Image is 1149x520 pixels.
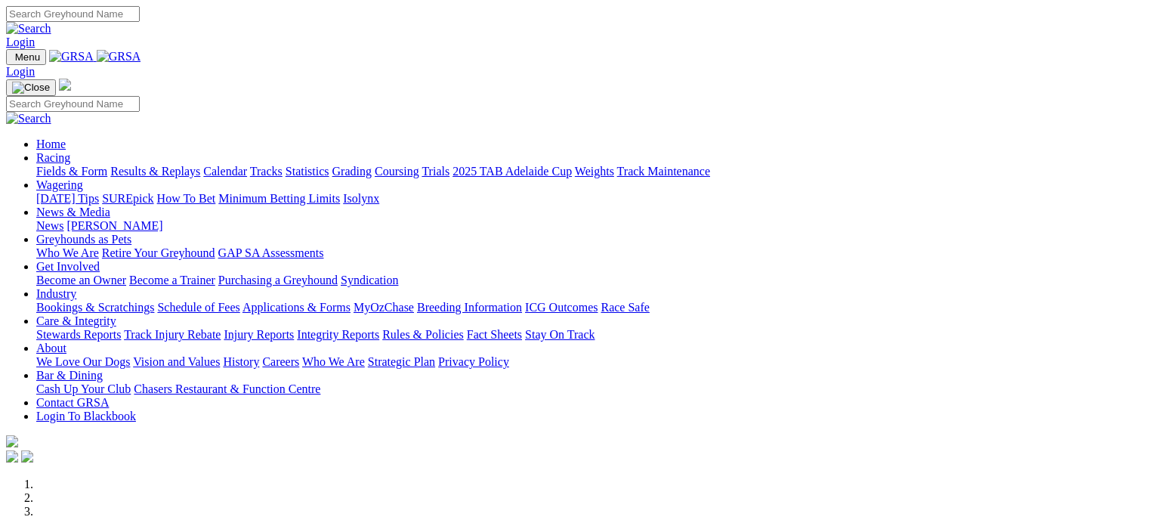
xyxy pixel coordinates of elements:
[438,355,509,368] a: Privacy Policy
[6,435,18,447] img: logo-grsa-white.png
[36,233,131,246] a: Greyhounds as Pets
[6,22,51,36] img: Search
[6,79,56,96] button: Toggle navigation
[36,219,63,232] a: News
[124,328,221,341] a: Track Injury Rebate
[203,165,247,178] a: Calendar
[417,301,522,314] a: Breeding Information
[36,246,1143,260] div: Greyhounds as Pets
[332,165,372,178] a: Grading
[66,219,162,232] a: [PERSON_NAME]
[525,301,598,314] a: ICG Outcomes
[375,165,419,178] a: Coursing
[36,301,1143,314] div: Industry
[49,50,94,63] img: GRSA
[422,165,449,178] a: Trials
[36,219,1143,233] div: News & Media
[36,328,1143,342] div: Care & Integrity
[6,96,140,112] input: Search
[6,65,35,78] a: Login
[242,301,351,314] a: Applications & Forms
[157,192,216,205] a: How To Bet
[368,355,435,368] a: Strategic Plan
[218,246,324,259] a: GAP SA Assessments
[617,165,710,178] a: Track Maintenance
[15,51,40,63] span: Menu
[343,192,379,205] a: Isolynx
[218,274,338,286] a: Purchasing a Greyhound
[452,165,572,178] a: 2025 TAB Adelaide Cup
[302,355,365,368] a: Who We Are
[6,450,18,463] img: facebook.svg
[36,301,154,314] a: Bookings & Scratchings
[250,165,283,178] a: Tracks
[36,410,136,422] a: Login To Blackbook
[36,382,1143,396] div: Bar & Dining
[36,192,1143,206] div: Wagering
[36,355,1143,369] div: About
[224,328,294,341] a: Injury Reports
[12,82,50,94] img: Close
[133,355,220,368] a: Vision and Values
[102,246,215,259] a: Retire Your Greyhound
[36,192,99,205] a: [DATE] Tips
[297,328,379,341] a: Integrity Reports
[36,274,126,286] a: Become an Owner
[382,328,464,341] a: Rules & Policies
[36,342,66,354] a: About
[6,49,46,65] button: Toggle navigation
[36,165,1143,178] div: Racing
[36,382,131,395] a: Cash Up Your Club
[36,138,66,150] a: Home
[97,50,141,63] img: GRSA
[218,192,340,205] a: Minimum Betting Limits
[157,301,239,314] a: Schedule of Fees
[59,79,71,91] img: logo-grsa-white.png
[6,112,51,125] img: Search
[341,274,398,286] a: Syndication
[575,165,614,178] a: Weights
[36,355,130,368] a: We Love Our Dogs
[601,301,649,314] a: Race Safe
[223,355,259,368] a: History
[110,165,200,178] a: Results & Replays
[6,36,35,48] a: Login
[36,396,109,409] a: Contact GRSA
[134,382,320,395] a: Chasers Restaurant & Function Centre
[36,274,1143,287] div: Get Involved
[36,287,76,300] a: Industry
[36,165,107,178] a: Fields & Form
[262,355,299,368] a: Careers
[286,165,329,178] a: Statistics
[36,369,103,382] a: Bar & Dining
[36,206,110,218] a: News & Media
[21,450,33,463] img: twitter.svg
[102,192,153,205] a: SUREpick
[36,151,70,164] a: Racing
[36,260,100,273] a: Get Involved
[354,301,414,314] a: MyOzChase
[36,314,116,327] a: Care & Integrity
[36,246,99,259] a: Who We Are
[6,6,140,22] input: Search
[36,328,121,341] a: Stewards Reports
[467,328,522,341] a: Fact Sheets
[525,328,595,341] a: Stay On Track
[129,274,215,286] a: Become a Trainer
[36,178,83,191] a: Wagering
